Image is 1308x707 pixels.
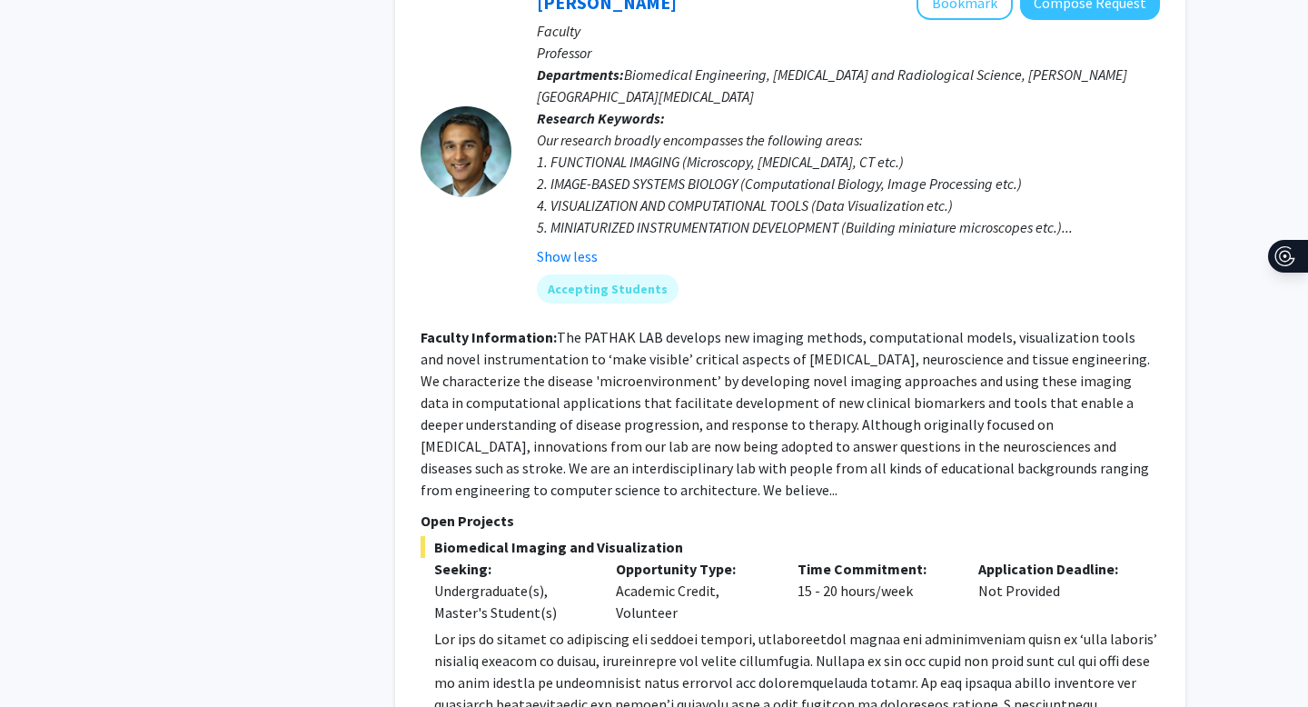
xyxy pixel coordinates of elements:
[978,558,1133,580] p: Application Deadline:
[434,580,589,623] div: Undergraduate(s), Master's Student(s)
[537,274,679,304] mat-chip: Accepting Students
[537,245,598,267] button: Show less
[537,109,665,127] b: Research Keywords:
[421,328,557,346] b: Faculty Information:
[421,510,1160,532] p: Open Projects
[537,20,1160,42] p: Faculty
[602,558,784,623] div: Academic Credit, Volunteer
[14,625,77,693] iframe: Chat
[434,558,589,580] p: Seeking:
[537,65,624,84] b: Departments:
[616,558,770,580] p: Opportunity Type:
[537,42,1160,64] p: Professor
[798,558,952,580] p: Time Commitment:
[965,558,1146,623] div: Not Provided
[537,65,1127,105] span: Biomedical Engineering, [MEDICAL_DATA] and Radiological Science, [PERSON_NAME][GEOGRAPHIC_DATA][M...
[421,328,1150,499] fg-read-more: The PATHAK LAB develops new imaging methods, computational models, visualization tools and novel ...
[421,536,1160,558] span: Biomedical Imaging and Visualization
[784,558,966,623] div: 15 - 20 hours/week
[537,129,1160,238] div: Our research broadly encompasses the following areas: 1. FUNCTIONAL IMAGING (Microscopy, [MEDICAL...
